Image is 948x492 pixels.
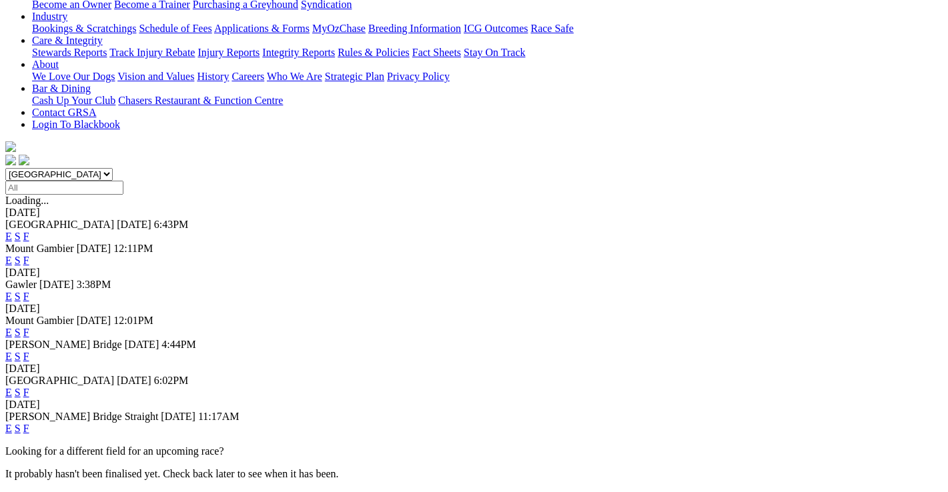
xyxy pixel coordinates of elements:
[32,35,103,46] a: Care & Integrity
[15,255,21,266] a: S
[154,375,189,386] span: 6:02PM
[118,95,283,106] a: Chasers Restaurant & Function Centre
[32,119,120,130] a: Login To Blackbook
[23,327,29,338] a: F
[198,411,240,422] span: 11:17AM
[15,351,21,362] a: S
[5,141,16,152] img: logo-grsa-white.png
[5,231,12,242] a: E
[5,207,943,219] div: [DATE]
[23,423,29,434] a: F
[32,95,115,106] a: Cash Up Your Club
[5,411,158,422] span: [PERSON_NAME] Bridge Straight
[32,47,943,59] div: Care & Integrity
[5,181,123,195] input: Select date
[5,195,49,206] span: Loading...
[5,267,943,279] div: [DATE]
[117,375,151,386] span: [DATE]
[32,47,107,58] a: Stewards Reports
[32,59,59,70] a: About
[23,255,29,266] a: F
[23,291,29,302] a: F
[267,71,322,82] a: Who We Are
[117,71,194,82] a: Vision and Values
[77,243,111,254] span: [DATE]
[5,375,114,386] span: [GEOGRAPHIC_DATA]
[125,339,159,350] span: [DATE]
[15,423,21,434] a: S
[5,219,114,230] span: [GEOGRAPHIC_DATA]
[32,83,91,94] a: Bar & Dining
[464,47,525,58] a: Stay On Track
[5,387,12,398] a: E
[77,315,111,326] span: [DATE]
[464,23,528,34] a: ICG Outcomes
[32,71,943,83] div: About
[117,219,151,230] span: [DATE]
[5,351,12,362] a: E
[214,23,310,34] a: Applications & Forms
[161,411,195,422] span: [DATE]
[5,339,122,350] span: [PERSON_NAME] Bridge
[368,23,461,34] a: Breeding Information
[32,11,67,22] a: Industry
[77,279,111,290] span: 3:38PM
[5,445,943,457] p: Looking for a different field for an upcoming race?
[139,23,211,34] a: Schedule of Fees
[412,47,461,58] a: Fact Sheets
[15,291,21,302] a: S
[32,95,943,107] div: Bar & Dining
[32,71,115,82] a: We Love Our Dogs
[23,351,29,362] a: F
[5,155,16,165] img: facebook.svg
[338,47,410,58] a: Rules & Policies
[154,219,189,230] span: 6:43PM
[5,291,12,302] a: E
[197,47,260,58] a: Injury Reports
[161,339,196,350] span: 4:44PM
[23,231,29,242] a: F
[5,399,943,411] div: [DATE]
[325,71,384,82] a: Strategic Plan
[5,363,943,375] div: [DATE]
[231,71,264,82] a: Careers
[5,255,12,266] a: E
[19,155,29,165] img: twitter.svg
[262,47,335,58] a: Integrity Reports
[5,243,74,254] span: Mount Gambier
[5,468,339,479] partial: It probably hasn't been finalised yet. Check back later to see when it has been.
[5,423,12,434] a: E
[32,23,943,35] div: Industry
[32,23,136,34] a: Bookings & Scratchings
[5,303,943,315] div: [DATE]
[32,107,96,118] a: Contact GRSA
[15,387,21,398] a: S
[39,279,74,290] span: [DATE]
[5,327,12,338] a: E
[113,243,153,254] span: 12:11PM
[387,71,450,82] a: Privacy Policy
[113,315,153,326] span: 12:01PM
[109,47,195,58] a: Track Injury Rebate
[15,231,21,242] a: S
[312,23,366,34] a: MyOzChase
[5,315,74,326] span: Mount Gambier
[530,23,573,34] a: Race Safe
[5,279,37,290] span: Gawler
[23,387,29,398] a: F
[15,327,21,338] a: S
[197,71,229,82] a: History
